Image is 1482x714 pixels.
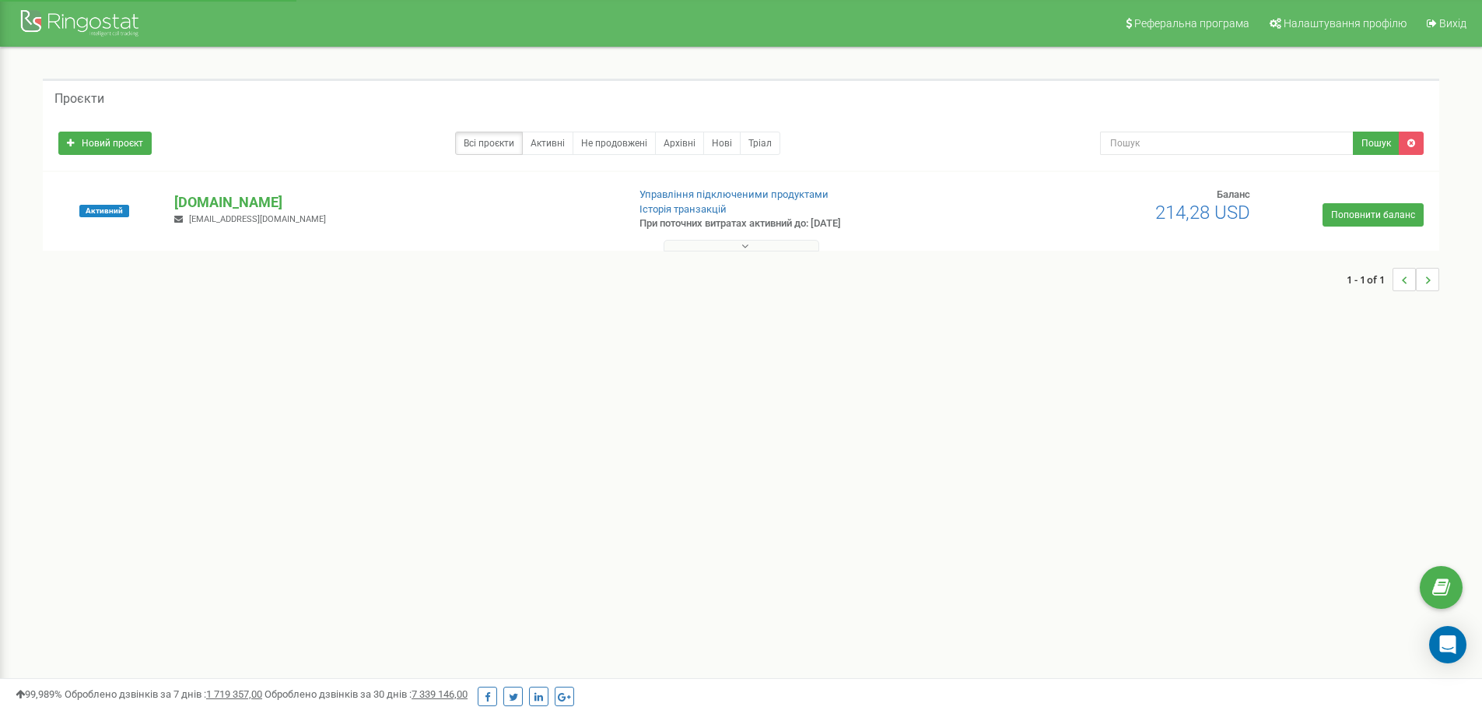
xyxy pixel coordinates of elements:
a: Не продовжені [573,132,656,155]
span: Оброблено дзвінків за 30 днів : [265,688,468,700]
span: Вихід [1439,17,1466,30]
a: Історія транзакцій [639,203,727,215]
a: Активні [522,132,573,155]
h5: Проєкти [54,92,104,106]
span: 1 - 1 of 1 [1347,268,1393,291]
div: Open Intercom Messenger [1429,626,1466,663]
span: Баланс [1217,188,1250,200]
span: 99,989% [16,688,62,700]
nav: ... [1347,252,1439,307]
a: Поповнити баланс [1323,203,1424,227]
a: Управління підключеними продуктами [639,188,829,200]
a: Архівні [655,132,704,155]
a: Нові [703,132,741,155]
a: Новий проєкт [58,132,152,155]
a: Всі проєкти [455,132,523,155]
span: Налаштування профілю [1284,17,1407,30]
p: При поточних витратах активний до: [DATE] [639,216,963,231]
button: Пошук [1353,132,1400,155]
span: 214,28 USD [1155,202,1250,223]
p: [DOMAIN_NAME] [174,192,614,213]
a: Тріал [740,132,780,155]
input: Пошук [1100,132,1354,155]
span: Оброблено дзвінків за 7 днів : [65,688,262,700]
span: Реферальна програма [1134,17,1249,30]
span: [EMAIL_ADDRESS][DOMAIN_NAME] [189,214,326,224]
u: 7 339 146,00 [412,688,468,700]
u: 1 719 357,00 [206,688,262,700]
span: Активний [79,205,129,217]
